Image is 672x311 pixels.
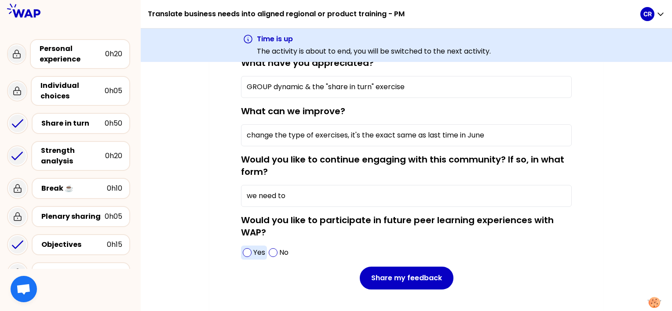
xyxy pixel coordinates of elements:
div: Objectives [41,239,107,250]
div: Strength analysis [41,145,105,166]
p: The activity is about to end, you will be switched to the next activity. [257,46,491,57]
div: 0h50 [105,118,122,129]
button: Share my feedback [360,267,453,289]
p: Yes [253,247,265,258]
div: Break ☕️ [41,183,107,194]
div: 0h05 [105,268,122,278]
div: Personal experience [40,43,105,65]
div: 0h20 [105,49,122,59]
div: Mindmap [41,268,105,278]
div: Plenary sharing [41,211,105,222]
label: What can we improve? [241,105,345,117]
div: Open chat [11,276,37,302]
h3: Time is up [257,34,491,44]
div: 0h05 [105,211,122,222]
label: What have you appreciated? [241,57,374,69]
button: CR [640,7,665,21]
label: Would you like to continue engaging with this community? If so, in what form? [241,153,564,178]
div: 0h20 [105,151,122,161]
p: CR [643,10,652,18]
div: 0h15 [107,239,122,250]
div: Share in turn [41,118,105,129]
div: Individual choices [40,80,105,101]
label: Would you like to participate in future peer learning experiences with WAP? [241,214,554,239]
p: No [279,247,289,258]
div: 0h05 [105,86,122,96]
div: 0h10 [107,183,122,194]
